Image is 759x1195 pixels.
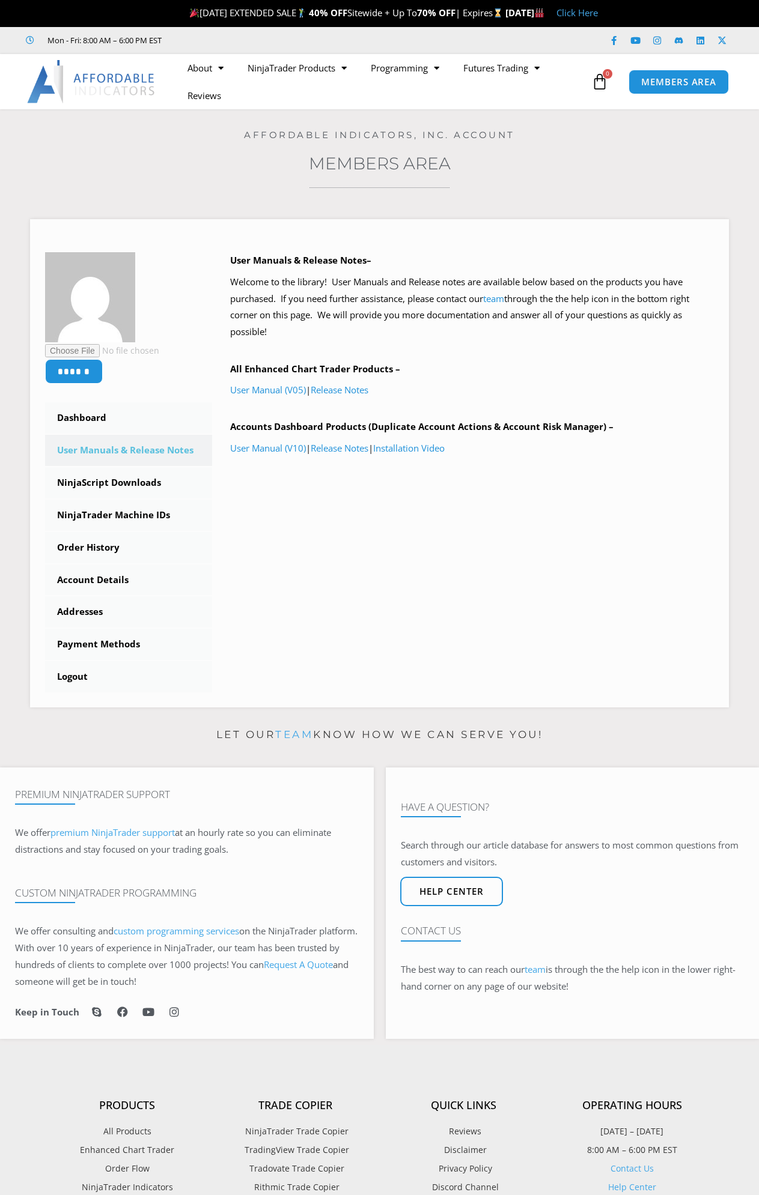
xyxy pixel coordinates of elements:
p: Search through our article database for answers to most common questions from customers and visit... [401,837,745,871]
b: User Manuals & Release Notes– [230,254,371,266]
a: Programming [359,54,451,82]
a: User Manuals & Release Notes [45,435,212,466]
img: 🏌️‍♂️ [297,8,306,17]
a: team [275,728,313,740]
a: All Products [43,1124,212,1139]
p: Welcome to the library! User Manuals and Release notes are available below based on the products ... [230,274,714,340]
a: NinjaTrader Trade Copier [212,1124,380,1139]
span: Reviews [446,1124,481,1139]
a: Dashboard [45,402,212,434]
span: Rithmic Trade Copier [251,1179,340,1195]
a: Reviews [380,1124,548,1139]
a: Tradovate Trade Copier [212,1161,380,1176]
h4: Contact Us [401,925,745,937]
a: Enhanced Chart Trader [43,1142,212,1158]
strong: [DATE] [505,7,544,19]
a: Click Here [556,7,598,19]
a: NinjaScript Downloads [45,467,212,498]
a: Rithmic Trade Copier [212,1179,380,1195]
a: User Manual (V05) [230,384,306,396]
a: Payment Methods [45,629,212,660]
a: Logout [45,661,212,692]
a: team [483,292,504,304]
a: NinjaTrader Products [236,54,359,82]
img: ⌛ [493,8,502,17]
a: NinjaTrader Indicators [43,1179,212,1195]
a: NinjaTrader Machine IDs [45,500,212,531]
a: Order History [45,532,212,563]
h4: Premium NinjaTrader Support [15,788,359,800]
h4: Products [43,1099,212,1112]
a: 0 [573,64,626,99]
span: Privacy Policy [436,1161,492,1176]
span: Tradovate Trade Copier [246,1161,344,1176]
strong: 70% OFF [417,7,456,19]
img: 🏭 [535,8,544,17]
img: 🎉 [190,8,199,17]
a: Privacy Policy [380,1161,548,1176]
a: Account Details [45,564,212,596]
a: custom programming services [114,925,239,937]
a: Addresses [45,596,212,628]
p: 8:00 AM – 6:00 PM EST [548,1142,716,1158]
span: Enhanced Chart Trader [80,1142,174,1158]
a: Installation Video [373,442,445,454]
a: User Manual (V10) [230,442,306,454]
a: TradingView Trade Copier [212,1142,380,1158]
h6: Keep in Touch [15,1006,79,1018]
b: Accounts Dashboard Products (Duplicate Account Actions & Account Risk Manager) – [230,420,614,432]
span: Mon - Fri: 8:00 AM – 6:00 PM EST [44,33,162,47]
h4: Have A Question? [401,801,745,813]
a: Reviews [175,82,233,109]
span: Disclaimer [441,1142,487,1158]
p: The best way to can reach our is through the the help icon in the lower right-hand corner on any ... [401,961,745,995]
b: All Enhanced Chart Trader Products – [230,363,400,375]
img: bceaeecdb6063ddf573502f5e3150aef5882ba2f9c03f0b61fbdbf8474a4e9dc [45,252,135,342]
p: | | [230,440,714,457]
a: Release Notes [311,442,368,454]
a: Disclaimer [380,1142,548,1158]
a: premium NinjaTrader support [50,826,175,838]
h4: Quick Links [380,1099,548,1112]
a: team [525,963,546,975]
a: Affordable Indicators, Inc. Account [244,129,515,141]
span: We offer consulting and [15,925,239,937]
a: Help center [400,877,503,906]
iframe: Customer reviews powered by Trustpilot [178,34,359,46]
p: | [230,382,714,399]
a: Order Flow [43,1161,212,1176]
span: TradingView Trade Copier [242,1142,349,1158]
span: Discord Channel [429,1179,499,1195]
nav: Menu [175,54,588,109]
span: [DATE] EXTENDED SALE Sitewide + Up To | Expires [187,7,505,19]
a: Futures Trading [451,54,552,82]
a: Request A Quote [264,958,333,970]
span: All Products [103,1124,151,1139]
a: Contact Us [611,1163,654,1174]
span: Order Flow [105,1161,150,1176]
strong: 40% OFF [309,7,347,19]
p: [DATE] – [DATE] [548,1124,716,1139]
img: LogoAI | Affordable Indicators – NinjaTrader [27,60,156,103]
a: Discord Channel [380,1179,548,1195]
h4: Trade Copier [212,1099,380,1112]
span: 0 [603,69,612,79]
span: We offer [15,826,50,838]
h4: Operating Hours [548,1099,716,1112]
a: Help Center [608,1181,656,1193]
span: on the NinjaTrader platform. With over 10 years of experience in NinjaTrader, our team has been t... [15,925,358,987]
span: NinjaTrader Trade Copier [242,1124,349,1139]
nav: Account pages [45,402,212,692]
a: MEMBERS AREA [629,70,729,94]
a: About [175,54,236,82]
a: Members Area [309,153,451,174]
a: Release Notes [311,384,368,396]
span: NinjaTrader Indicators [82,1179,173,1195]
span: Help center [419,887,484,896]
h4: Custom NinjaTrader Programming [15,887,359,899]
span: MEMBERS AREA [641,77,716,86]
